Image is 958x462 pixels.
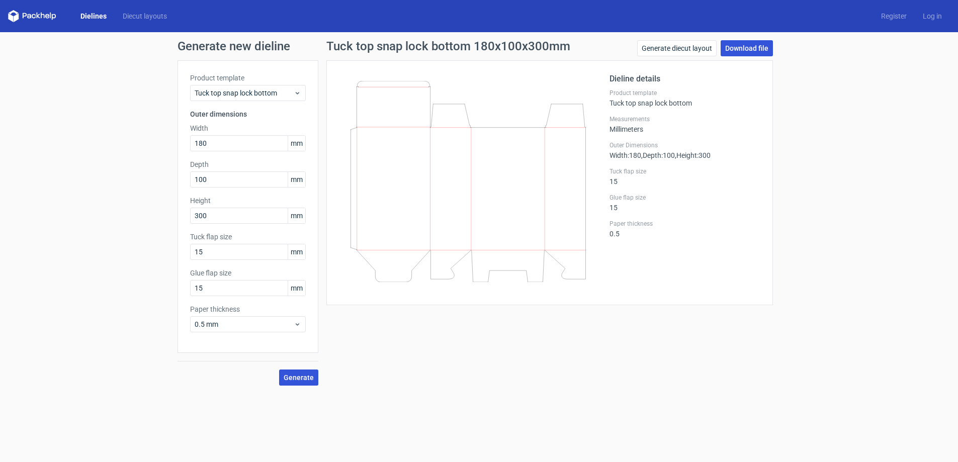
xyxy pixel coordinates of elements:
a: Generate diecut layout [637,40,717,56]
span: mm [288,281,305,296]
span: mm [288,208,305,223]
label: Height [190,196,306,206]
span: Width : 180 [609,151,641,159]
h2: Dieline details [609,73,760,85]
span: Tuck top snap lock bottom [195,88,294,98]
h1: Generate new dieline [178,40,781,52]
div: Millimeters [609,115,760,133]
label: Depth [190,159,306,169]
label: Product template [190,73,306,83]
span: mm [288,172,305,187]
label: Paper thickness [190,304,306,314]
button: Generate [279,369,318,386]
a: Log in [915,11,950,21]
div: 0.5 [609,220,760,238]
label: Measurements [609,115,760,123]
span: mm [288,136,305,151]
a: Diecut layouts [115,11,175,21]
label: Outer Dimensions [609,141,760,149]
h3: Outer dimensions [190,109,306,119]
label: Glue flap size [609,194,760,202]
span: 0.5 mm [195,319,294,329]
label: Product template [609,89,760,97]
a: Dielines [72,11,115,21]
span: , Height : 300 [675,151,711,159]
a: Register [873,11,915,21]
label: Tuck flap size [609,167,760,175]
span: Generate [284,374,314,381]
div: Tuck top snap lock bottom [609,89,760,107]
span: mm [288,244,305,259]
h1: Tuck top snap lock bottom 180x100x300mm [326,40,570,52]
a: Download file [721,40,773,56]
div: 15 [609,194,760,212]
label: Width [190,123,306,133]
label: Glue flap size [190,268,306,278]
span: , Depth : 100 [641,151,675,159]
div: 15 [609,167,760,186]
label: Tuck flap size [190,232,306,242]
label: Paper thickness [609,220,760,228]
